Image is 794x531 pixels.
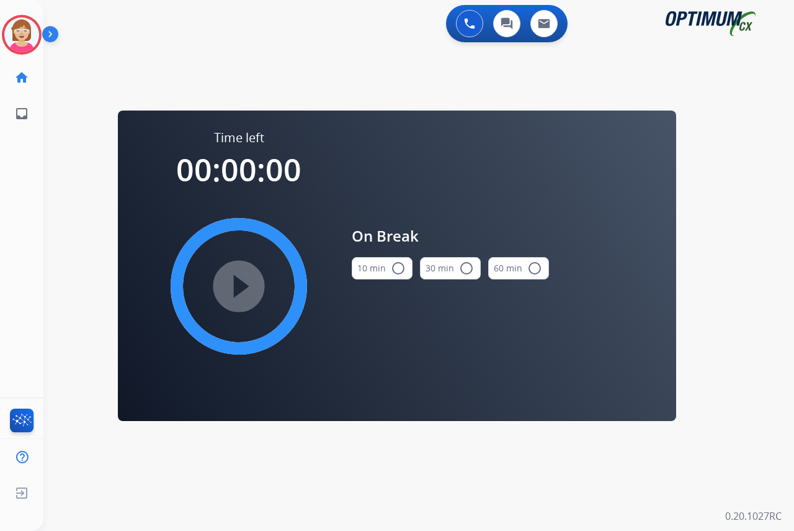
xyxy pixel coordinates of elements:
mat-icon: radio_button_unchecked [391,261,406,276]
img: avatar [4,17,39,52]
button: 60 min [488,257,549,279]
mat-icon: radio_button_unchecked [459,261,474,276]
mat-icon: radio_button_unchecked [527,261,542,276]
p: 0.20.1027RC [725,509,782,524]
mat-icon: home [14,70,29,85]
button: 10 min [352,257,413,279]
span: On Break [352,225,549,247]
span: 00:00:00 [176,148,301,191]
span: Time left [214,129,264,147]
mat-icon: inbox [14,106,29,121]
button: 30 min [420,257,481,279]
